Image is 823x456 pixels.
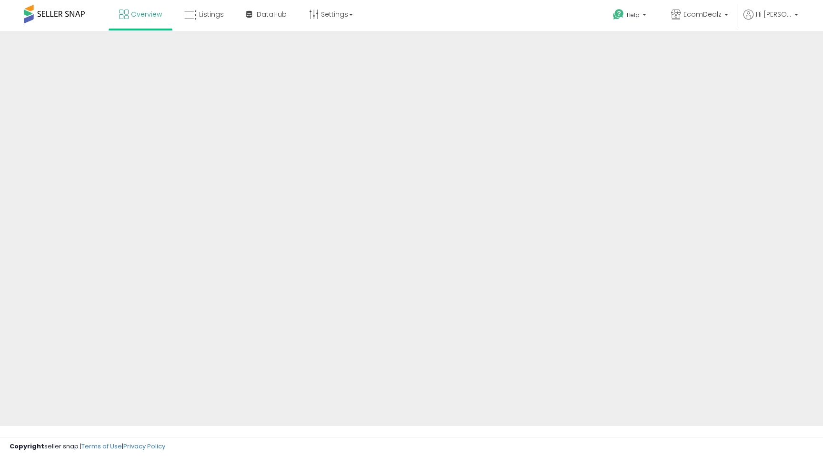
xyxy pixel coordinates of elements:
i: Get Help [612,9,624,20]
a: Hi [PERSON_NAME] [743,10,798,31]
span: Help [627,11,640,19]
span: Overview [131,10,162,19]
span: Hi [PERSON_NAME] [756,10,792,19]
span: Listings [199,10,224,19]
span: EcomDealz [683,10,722,19]
a: Help [605,1,656,31]
span: DataHub [257,10,287,19]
